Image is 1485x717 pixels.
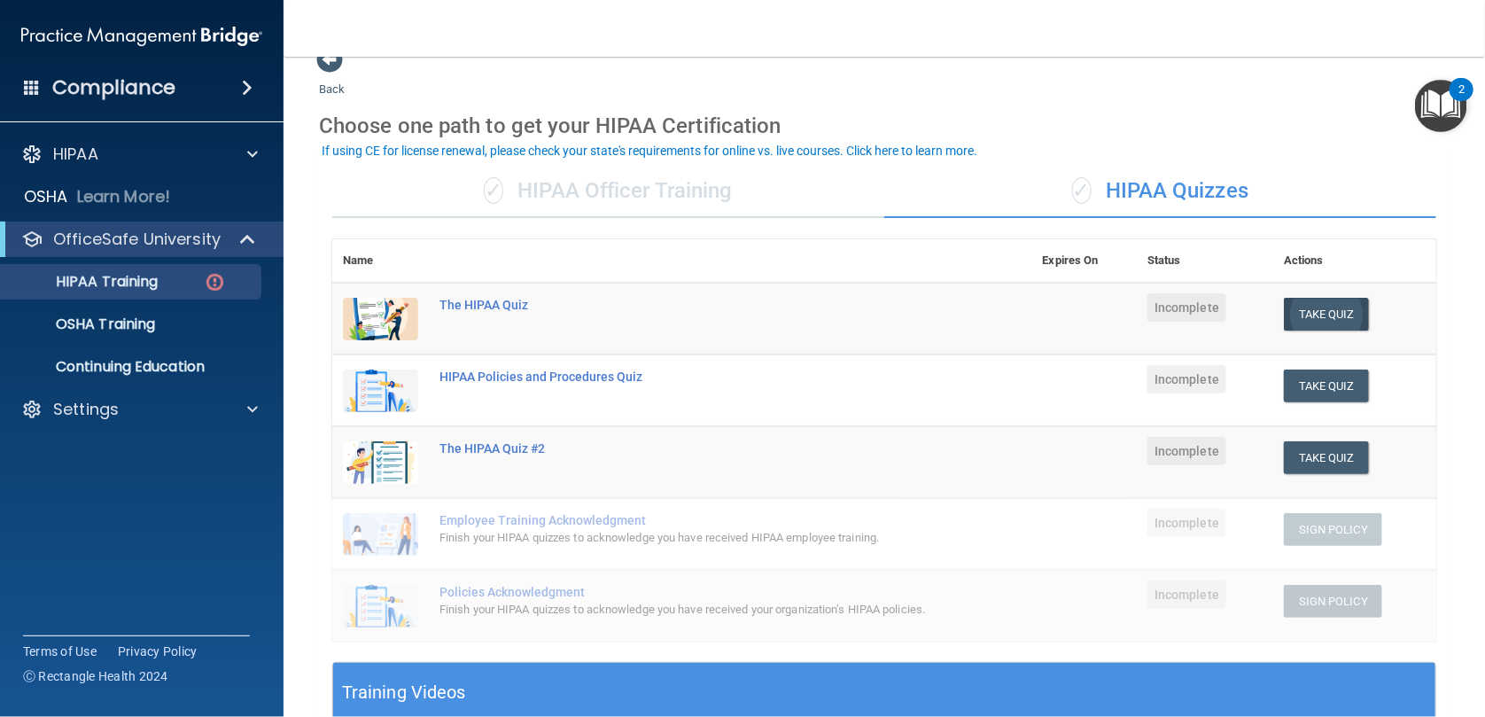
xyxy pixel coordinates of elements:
a: HIPAA [21,144,258,165]
p: OSHA Training [12,316,155,333]
th: Status [1137,239,1273,283]
th: Actions [1273,239,1436,283]
span: Incomplete [1147,509,1226,537]
div: Choose one path to get your HIPAA Certification [319,100,1450,152]
p: HIPAA Training [12,273,158,291]
span: Incomplete [1147,365,1226,394]
h4: Compliance [52,75,175,100]
p: Continuing Education [12,358,253,376]
div: HIPAA Officer Training [332,165,884,218]
a: Privacy Policy [118,643,198,660]
div: If using CE for license renewal, please check your state's requirements for online vs. live cours... [322,144,977,157]
button: If using CE for license renewal, please check your state's requirements for online vs. live cours... [319,142,980,160]
button: Sign Policy [1284,585,1382,618]
span: ✓ [1072,177,1092,204]
p: OSHA [24,186,68,207]
div: HIPAA Quizzes [884,165,1436,218]
a: OfficeSafe University [21,229,257,250]
div: 2 [1458,90,1465,113]
p: Settings [53,399,119,420]
span: Ⓒ Rectangle Health 2024 [23,667,168,685]
span: ✓ [484,177,503,204]
th: Name [332,239,429,283]
a: Settings [21,399,258,420]
span: Incomplete [1147,581,1226,609]
p: OfficeSafe University [53,229,221,250]
button: Sign Policy [1284,513,1382,546]
div: Employee Training Acknowledgment [439,513,944,527]
a: Back [319,61,345,96]
div: Finish your HIPAA quizzes to acknowledge you have received your organization’s HIPAA policies. [439,599,944,620]
button: Take Quiz [1284,441,1369,474]
button: Take Quiz [1284,298,1369,331]
div: HIPAA Policies and Procedures Quiz [439,370,944,384]
h5: Training Videos [342,677,466,708]
span: Incomplete [1147,293,1226,322]
p: HIPAA [53,144,98,165]
div: Finish your HIPAA quizzes to acknowledge you have received HIPAA employee training. [439,527,944,549]
p: Learn More! [77,186,171,207]
span: Incomplete [1147,437,1226,465]
a: Terms of Use [23,643,97,660]
div: Policies Acknowledgment [439,585,944,599]
div: The HIPAA Quiz [439,298,944,312]
button: Open Resource Center, 2 new notifications [1415,80,1467,132]
button: Take Quiz [1284,370,1369,402]
div: The HIPAA Quiz #2 [439,441,944,456]
img: danger-circle.6113f641.png [204,271,226,293]
img: PMB logo [21,19,262,54]
th: Expires On [1032,239,1137,283]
